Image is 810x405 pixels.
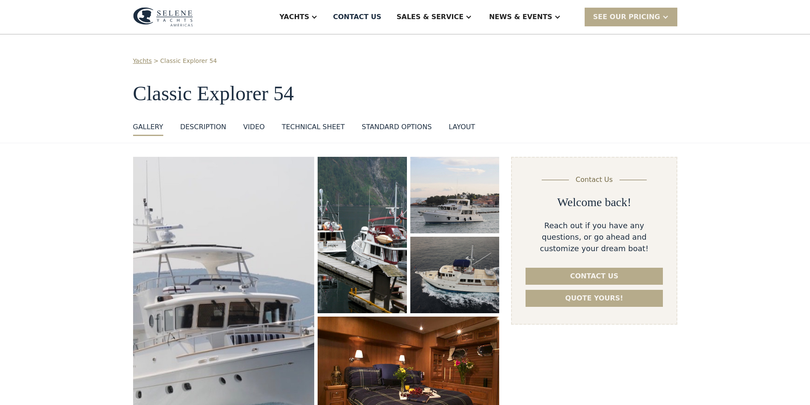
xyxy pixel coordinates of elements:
[282,122,345,132] div: Technical sheet
[526,268,662,285] a: Contact us
[489,12,552,22] div: News & EVENTS
[180,122,226,136] a: DESCRIPTION
[243,122,265,136] a: VIDEO
[362,122,432,136] a: standard options
[133,122,163,132] div: GALLERY
[333,12,381,22] div: Contact US
[133,82,677,105] h1: Classic Explorer 54
[160,57,217,65] a: Classic Explorer 54
[409,236,500,314] img: 50 foot motor yacht
[397,12,463,22] div: Sales & Service
[576,175,613,185] div: Contact Us
[133,122,163,136] a: GALLERY
[318,157,406,313] a: open lightbox
[318,157,406,313] img: 50 foot motor yacht
[410,157,500,233] img: 50 foot motor yacht
[593,12,660,22] div: SEE Our Pricing
[410,157,500,233] a: open lightbox
[362,122,432,132] div: standard options
[180,122,226,132] div: DESCRIPTION
[449,122,475,132] div: layout
[526,290,662,307] a: Quote yours!
[526,220,662,254] div: Reach out if you have any questions, or go ahead and customize your dream boat!
[410,237,500,313] a: open lightbox
[153,57,159,65] div: >
[279,12,309,22] div: Yachts
[557,195,631,210] h2: Welcome back!
[585,8,677,26] div: SEE Our Pricing
[133,57,152,65] a: Yachts
[449,122,475,136] a: layout
[282,122,345,136] a: Technical sheet
[243,122,265,132] div: VIDEO
[133,7,193,27] img: logo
